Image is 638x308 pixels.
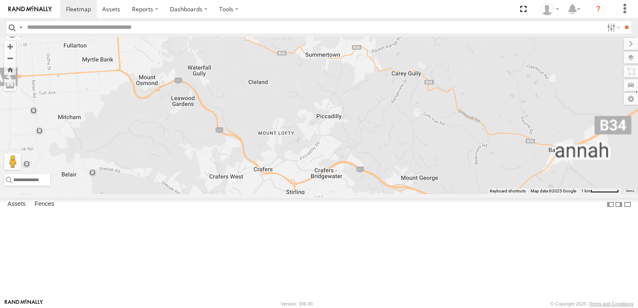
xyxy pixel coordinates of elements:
span: 1 km [581,189,590,193]
label: Search Filter Options [604,21,622,33]
a: Terms (opens in new tab) [625,189,634,192]
div: Version: 306.00 [281,301,313,306]
label: Fences [30,199,58,210]
label: Map Settings [624,93,638,105]
button: Keyboard shortcuts [490,188,526,194]
label: Measure [4,79,16,91]
label: Hide Summary Table [623,198,632,210]
a: Terms and Conditions [589,301,633,306]
i: ? [592,3,605,16]
div: © Copyright 2025 - [550,301,633,306]
label: Dock Summary Table to the Left [606,198,615,210]
img: rand-logo.svg [8,6,52,12]
button: Zoom Home [4,64,16,75]
span: Map data ©2025 Google [531,189,576,193]
button: Zoom in [4,41,16,52]
label: Search Query [18,21,24,33]
div: Frank Cope [538,3,562,15]
button: Zoom out [4,52,16,64]
label: Dock Summary Table to the Right [615,198,623,210]
a: Visit our Website [5,300,43,308]
label: Assets [3,199,30,210]
button: Drag Pegman onto the map to open Street View [4,153,21,170]
button: Map Scale: 1 km per 64 pixels [579,188,621,194]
